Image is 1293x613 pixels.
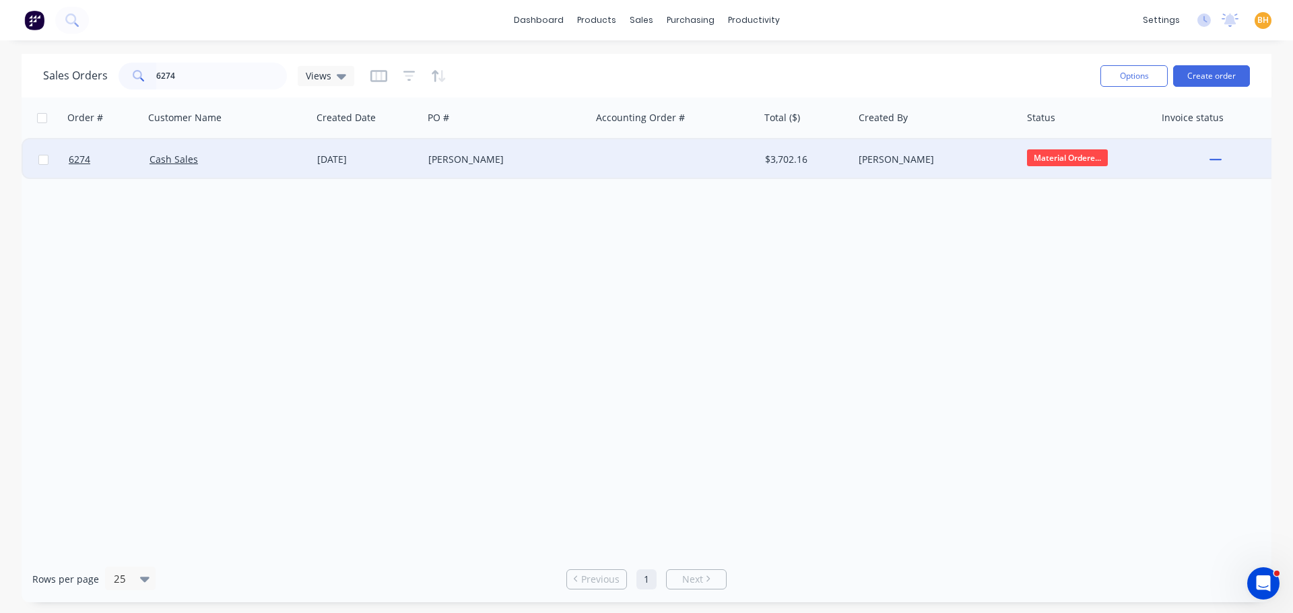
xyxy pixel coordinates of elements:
span: Previous [581,573,620,586]
span: 6274 [69,153,90,166]
a: Previous page [567,573,626,586]
div: productivity [721,10,787,30]
span: Next [682,573,703,586]
span: Rows per page [32,573,99,586]
button: Options [1100,65,1168,87]
iframe: Intercom live chat [1247,567,1280,600]
button: Create order [1173,65,1250,87]
ul: Pagination [561,569,732,589]
div: Total ($) [764,111,800,124]
div: [PERSON_NAME] [428,153,578,166]
div: Order # [67,111,103,124]
input: Search... [156,63,288,89]
a: dashboard [507,10,570,30]
div: Created By [859,111,908,124]
div: products [570,10,623,30]
a: Cash Sales [150,153,198,166]
div: purchasing [660,10,721,30]
div: settings [1136,10,1187,30]
a: Page 1 is your current page [636,569,657,589]
a: Next page [667,573,726,586]
div: Invoice status [1162,111,1224,124]
div: $3,702.16 [765,153,844,166]
div: Accounting Order # [596,111,685,124]
div: Created Date [317,111,376,124]
span: BH [1257,14,1269,26]
a: 6274 [69,139,150,180]
h1: Sales Orders [43,69,108,82]
div: Status [1027,111,1055,124]
div: [DATE] [317,153,418,166]
div: sales [623,10,660,30]
div: [PERSON_NAME] [859,153,1008,166]
img: Factory [24,10,44,30]
span: Views [306,69,331,83]
div: Customer Name [148,111,222,124]
span: Material Ordere... [1027,149,1108,166]
div: PO # [428,111,449,124]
